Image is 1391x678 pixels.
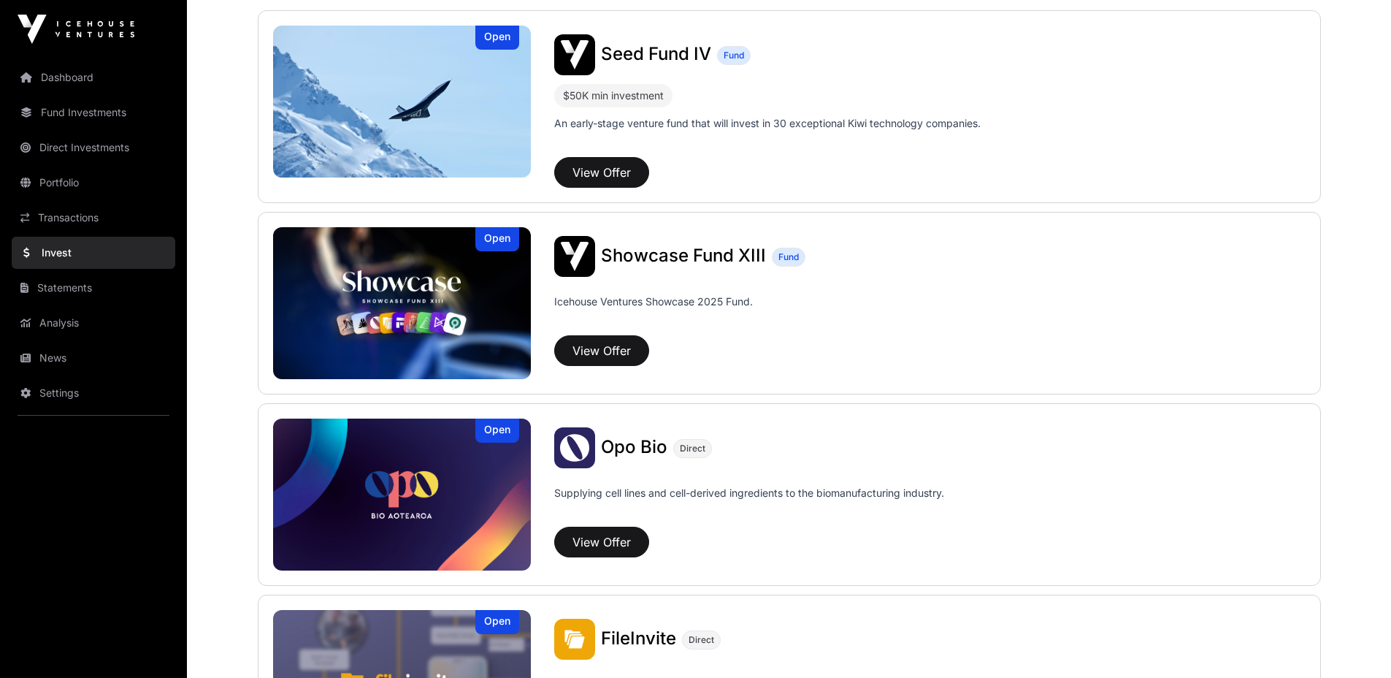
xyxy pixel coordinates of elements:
div: Open [475,610,519,634]
a: Fund Investments [12,96,175,129]
div: Open [475,26,519,50]
span: Fund [778,251,799,263]
img: Opo Bio [273,419,532,571]
a: Dashboard [12,61,175,94]
span: Direct [689,634,714,646]
a: Opo Bio [601,438,667,457]
a: Analysis [12,307,175,339]
a: Statements [12,272,175,304]
a: Portfolio [12,167,175,199]
img: Showcase Fund XIII [554,236,595,277]
div: $50K min investment [554,84,672,107]
button: View Offer [554,527,649,557]
span: Fund [724,50,744,61]
img: Showcase Fund XIII [273,227,532,379]
img: Icehouse Ventures Logo [18,15,134,44]
img: Seed Fund IV [554,34,595,75]
span: Direct [680,443,705,454]
a: Opo BioOpen [273,419,532,571]
span: Opo Bio [601,436,667,457]
button: View Offer [554,335,649,366]
img: Seed Fund IV [273,26,532,178]
a: Showcase Fund XIIIOpen [273,227,532,379]
p: An early-stage venture fund that will invest in 30 exceptional Kiwi technology companies. [554,116,981,131]
a: Seed Fund IV [601,45,711,64]
a: Showcase Fund XIII [601,247,766,266]
a: Invest [12,237,175,269]
span: Seed Fund IV [601,43,711,64]
div: Open [475,227,519,251]
img: FileInvite [554,619,595,660]
iframe: Chat Widget [1318,608,1391,678]
a: News [12,342,175,374]
a: Direct Investments [12,132,175,164]
a: FileInvite [601,630,676,649]
p: Icehouse Ventures Showcase 2025 Fund. [554,294,753,309]
a: Seed Fund IVOpen [273,26,532,178]
img: Opo Bio [554,427,595,468]
span: Showcase Fund XIII [601,245,766,266]
div: $50K min investment [563,87,664,104]
button: View Offer [554,157,649,188]
span: FileInvite [601,628,676,649]
a: Settings [12,377,175,409]
div: Open [475,419,519,443]
a: Transactions [12,202,175,234]
p: Supplying cell lines and cell-derived ingredients to the biomanufacturing industry. [554,486,944,500]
